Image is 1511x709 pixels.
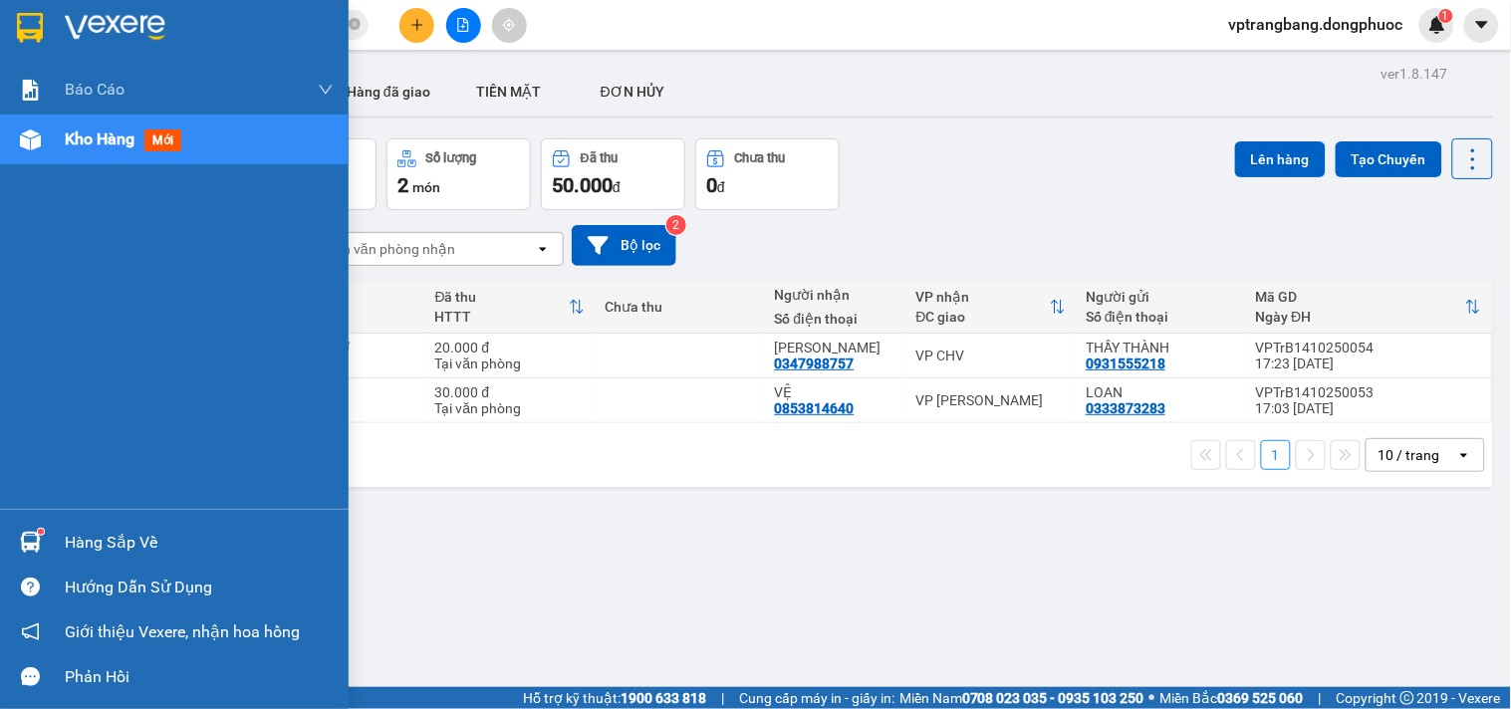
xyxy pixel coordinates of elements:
div: THẦY THÀNH [1086,340,1236,355]
th: Toggle SortBy [906,281,1077,334]
button: Tạo Chuyến [1336,141,1442,177]
button: Đã thu50.000đ [541,138,685,210]
button: plus [399,8,434,43]
span: Báo cáo [65,77,125,102]
div: VPTrB1410250054 [1256,340,1481,355]
img: warehouse-icon [20,129,41,150]
button: Bộ lọc [572,225,676,266]
strong: 0708 023 035 - 0935 103 250 [962,690,1144,706]
div: Số điện thoại [1086,309,1236,325]
th: Toggle SortBy [425,281,596,334]
span: Giới thiệu Vexere, nhận hoa hồng [65,619,300,644]
span: aim [502,18,516,32]
th: Toggle SortBy [1246,281,1491,334]
span: ----------------------------------------- [54,108,244,123]
button: Số lượng2món [386,138,531,210]
span: VPTrB1410250053 [100,126,213,141]
button: file-add [446,8,481,43]
div: VP nhận [916,289,1051,305]
span: Kho hàng [65,129,134,148]
button: Chưa thu0đ [695,138,840,210]
div: 10 / trang [1379,445,1440,465]
span: Hỗ trợ kỹ thuật: [523,687,706,709]
svg: open [535,241,551,257]
img: logo [7,12,96,100]
div: ĐC giao [916,309,1051,325]
span: caret-down [1473,16,1491,34]
span: 17:03:37 [DATE] [44,144,122,156]
span: message [21,667,40,686]
sup: 1 [1439,9,1453,23]
span: Hotline: 19001152 [157,89,244,101]
div: 17:23 [DATE] [1256,355,1481,371]
div: 0347988757 [775,355,855,371]
div: Tại văn phòng [435,400,586,416]
div: VP [PERSON_NAME] [916,392,1067,408]
span: | [1319,687,1322,709]
div: Phản hồi [65,662,334,692]
div: 30.000 đ [435,384,586,400]
div: Người gửi [1086,289,1236,305]
span: In ngày: [6,144,122,156]
div: Ngày ĐH [1256,309,1465,325]
div: THANH QUYÊN [775,340,896,355]
button: aim [492,8,527,43]
div: HTTT [435,309,570,325]
span: 50.000 [552,173,613,197]
span: Bến xe [GEOGRAPHIC_DATA] [157,32,268,57]
div: Chưa thu [605,299,755,315]
button: 1 [1261,440,1291,470]
span: đ [717,179,725,195]
span: notification [21,622,40,641]
span: Cung cấp máy in - giấy in: [739,687,894,709]
img: warehouse-icon [20,532,41,553]
div: Số lượng [426,151,477,165]
div: Hướng dẫn sử dụng [65,573,334,602]
span: [PERSON_NAME]: [6,128,213,140]
span: close-circle [349,16,361,35]
span: ĐƠN HỦY [601,84,664,100]
svg: open [1456,447,1472,463]
span: mới [144,129,181,151]
div: ver 1.8.147 [1382,63,1448,85]
span: file-add [456,18,470,32]
div: Đã thu [435,289,570,305]
div: Chọn văn phòng nhận [318,239,455,259]
div: 17:03 [DATE] [1256,400,1481,416]
span: copyright [1400,691,1414,705]
span: Miền Nam [899,687,1144,709]
span: Miền Bắc [1160,687,1304,709]
strong: 1900 633 818 [621,690,706,706]
button: caret-down [1464,8,1499,43]
span: down [318,82,334,98]
sup: 2 [666,215,686,235]
button: Lên hàng [1235,141,1326,177]
div: 20.000 đ [435,340,586,355]
div: Đã thu [581,151,618,165]
div: Người nhận [775,287,896,303]
span: 1 [1442,9,1449,23]
span: đ [613,179,621,195]
strong: 0369 525 060 [1218,690,1304,706]
span: plus [410,18,424,32]
span: vptrangbang.dongphuoc [1213,12,1419,37]
div: 0333873283 [1086,400,1165,416]
img: solution-icon [20,80,41,101]
span: | [721,687,724,709]
span: ⚪️ [1149,694,1155,702]
div: VỆ [775,384,896,400]
span: 0 [706,173,717,197]
div: 0931555218 [1086,355,1165,371]
span: 01 Võ Văn Truyện, KP.1, Phường 2 [157,60,274,85]
div: Hàng sắp về [65,528,334,558]
span: question-circle [21,578,40,596]
button: Hàng đã giao [331,68,446,116]
span: 2 [397,173,408,197]
div: 0853814640 [775,400,855,416]
div: Chưa thu [735,151,786,165]
div: VP CHV [916,348,1067,363]
div: Số điện thoại [775,311,896,327]
span: TIỀN MẶT [476,84,541,100]
div: VPTrB1410250053 [1256,384,1481,400]
strong: ĐỒNG PHƯỚC [157,11,273,28]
